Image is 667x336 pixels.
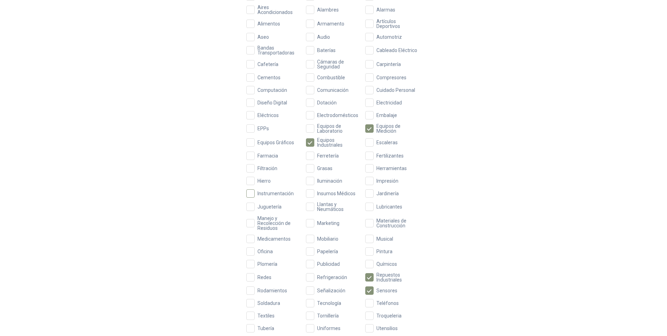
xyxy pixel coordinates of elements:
[374,35,405,39] span: Automotriz
[374,288,400,293] span: Sensores
[255,204,284,209] span: Juguetería
[314,21,347,26] span: Armamento
[255,249,276,254] span: Oficina
[255,301,283,306] span: Soldadura
[374,100,405,105] span: Electricidad
[374,48,420,53] span: Cableado Eléctrico
[374,19,421,29] span: Artículos Deportivos
[255,236,293,241] span: Medicamentos
[255,262,280,266] span: Plomería
[374,301,402,306] span: Teléfonos
[374,178,401,183] span: Impresión
[314,178,345,183] span: Iluminación
[314,275,350,280] span: Refrigeración
[314,124,361,133] span: Equipos de Laboratorio
[374,88,418,93] span: Cuidado Personal
[374,166,410,171] span: Herramientas
[255,45,302,55] span: Bandas Transportadoras
[314,202,361,212] span: Llantas y Neumáticos
[255,191,297,196] span: Instrumentación
[374,113,400,118] span: Embalaje
[255,75,283,80] span: Cementos
[374,75,409,80] span: Compresores
[314,288,348,293] span: Señalización
[374,262,400,266] span: Químicos
[314,262,343,266] span: Publicidad
[314,100,339,105] span: Dotación
[255,88,290,93] span: Computación
[314,7,342,12] span: Alambres
[255,126,272,131] span: EPPs
[314,326,343,331] span: Uniformes
[314,59,361,69] span: Cámaras de Seguridad
[255,21,283,26] span: Alimentos
[314,153,342,158] span: Ferretería
[374,7,398,12] span: Alarmas
[314,113,361,118] span: Electrodomésticos
[314,88,351,93] span: Comunicación
[314,249,341,254] span: Papelería
[374,326,400,331] span: Utensilios
[255,5,302,15] span: Aires Acondicionados
[374,249,395,254] span: Pintura
[374,204,405,209] span: Lubricantes
[374,191,402,196] span: Jardinería
[374,124,421,133] span: Equipos de Medición
[255,113,282,118] span: Eléctricos
[374,140,400,145] span: Escaleras
[255,288,290,293] span: Rodamientos
[314,48,338,53] span: Baterías
[374,272,421,282] span: Repuestos Industriales
[255,326,277,331] span: Tubería
[255,62,281,67] span: Cafetería
[314,221,342,226] span: Marketing
[255,275,274,280] span: Redes
[314,191,358,196] span: Insumos Médicos
[255,216,302,231] span: Manejo y Recolección de Residuos
[314,301,344,306] span: Tecnología
[314,166,335,171] span: Grasas
[255,35,272,39] span: Aseo
[374,313,404,318] span: Troqueleria
[374,236,396,241] span: Musical
[255,153,281,158] span: Farmacia
[255,313,277,318] span: Textiles
[314,313,342,318] span: Tornillería
[374,218,421,228] span: Materiales de Construcción
[374,153,406,158] span: Fertilizantes
[314,236,341,241] span: Mobiliario
[255,166,280,171] span: Filtración
[314,138,361,147] span: Equipos Industriales
[374,62,404,67] span: Carpintería
[255,140,297,145] span: Equipos Gráficos
[314,75,348,80] span: Combustible
[314,35,333,39] span: Audio
[255,100,290,105] span: Diseño Digital
[255,178,273,183] span: Hierro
